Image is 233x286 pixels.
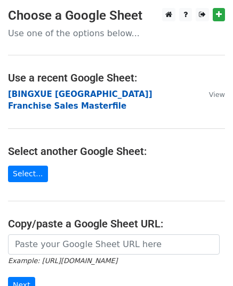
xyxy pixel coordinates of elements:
h3: Choose a Google Sheet [8,8,225,23]
h4: Select another Google Sheet: [8,145,225,158]
small: Example: [URL][DOMAIN_NAME] [8,257,117,265]
a: Select... [8,166,48,182]
a: View [198,89,225,99]
h4: Use a recent Google Sheet: [8,71,225,84]
small: View [209,91,225,99]
p: Use one of the options below... [8,28,225,39]
input: Paste your Google Sheet URL here [8,234,220,255]
h4: Copy/paste a Google Sheet URL: [8,217,225,230]
a: [BINGXUE [GEOGRAPHIC_DATA]] Franchise Sales Masterfile [8,89,152,111]
iframe: Chat Widget [180,235,233,286]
